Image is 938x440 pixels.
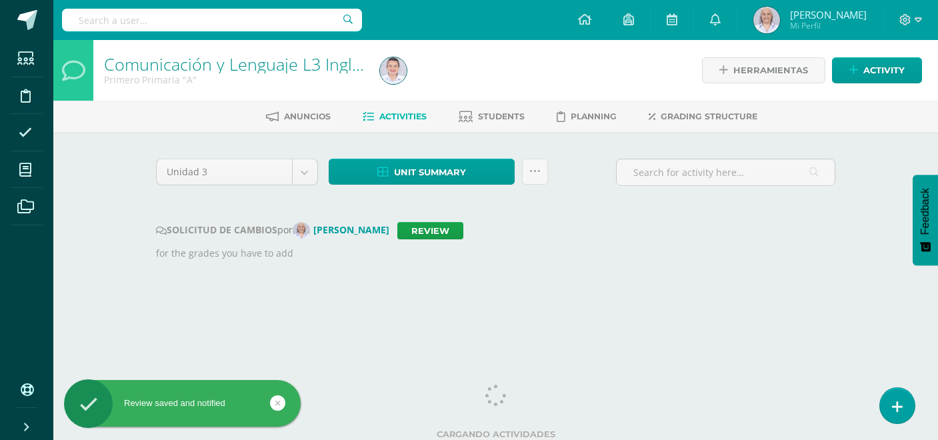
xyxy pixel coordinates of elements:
div: por [156,222,836,239]
span: Unidad 3 [167,159,282,185]
span: Activities [379,111,427,121]
strong: SOLICITUD DE CAMBIOS [156,223,277,236]
span: Students [478,111,525,121]
a: Activity [832,57,922,83]
input: Search a user… [62,9,362,31]
span: Herramientas [733,58,808,83]
a: Grading structure [649,106,757,127]
strong: [PERSON_NAME] [313,223,389,236]
div: Review saved and notified [64,397,301,409]
img: 1feab614e9dae1ce5b0690ff07c01e80.png [380,57,407,84]
a: Unidad 3 [157,159,317,185]
span: Feedback [919,188,931,235]
img: 97acd9fb5958ae2d2af5ec0280c1aec2.png [753,7,780,33]
span: Grading structure [661,111,757,121]
a: Comunicación y Lenguaje L3 Inglés [104,53,369,75]
a: Review [397,222,463,239]
input: Search for activity here… [617,159,835,185]
button: Feedback - Mostrar encuesta [913,175,938,265]
h1: Comunicación y Lenguaje L3 Inglés [104,55,364,73]
div: Primero Primaria 'A' [104,73,364,86]
span: [PERSON_NAME] [790,8,867,21]
span: Planning [571,111,617,121]
img: 96f6d9fc0fdf5457c48ee0e009c4278d.png [293,222,310,239]
a: Unit summary [329,159,515,185]
a: Planning [557,106,617,127]
span: Mi Perfil [790,20,867,31]
a: Anuncios [266,106,331,127]
p: for the grades you have to add [156,246,836,261]
a: Activities [363,106,427,127]
span: Activity [863,58,905,83]
span: Unit summary [394,160,466,185]
span: Anuncios [284,111,331,121]
a: [PERSON_NAME] [293,223,397,236]
a: Students [459,106,525,127]
a: Herramientas [702,57,825,83]
label: Cargando actividades [156,429,836,439]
